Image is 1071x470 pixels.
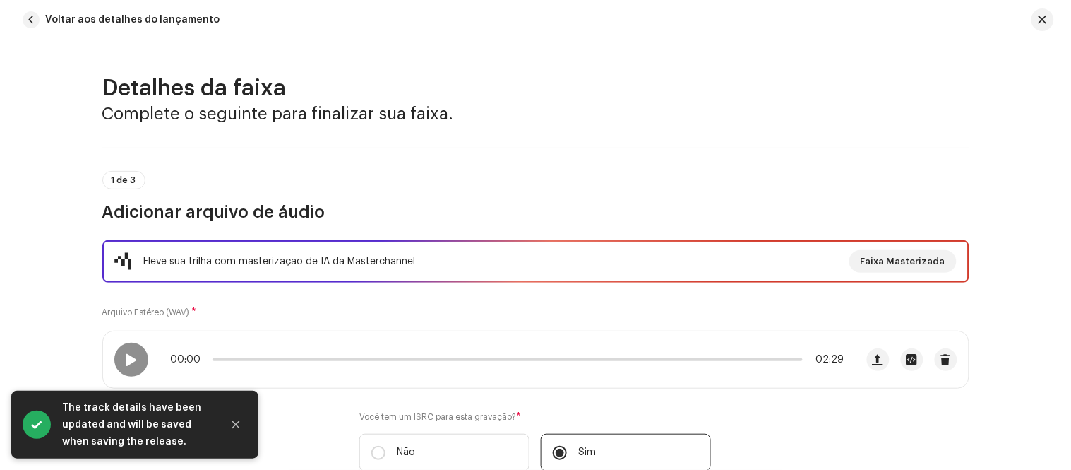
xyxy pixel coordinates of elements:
[861,247,945,276] span: Faixa Masterizada
[359,411,711,423] label: Você tem um ISRC para esta gravação?
[222,411,250,439] button: Close
[397,445,415,460] p: Não
[102,102,969,125] h3: Complete o seguinte para finalizar sua faixa.
[102,201,969,223] h3: Adicionar arquivo de áudio
[849,250,957,273] button: Faixa Masterizada
[102,74,969,102] h2: Detalhes da faixa
[144,253,416,270] div: Eleve sua trilha com masterização de IA da Masterchannel
[62,399,210,450] div: The track details have been updated and will be saved when saving the release.
[578,445,596,460] p: Sim
[808,354,844,365] span: 02:29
